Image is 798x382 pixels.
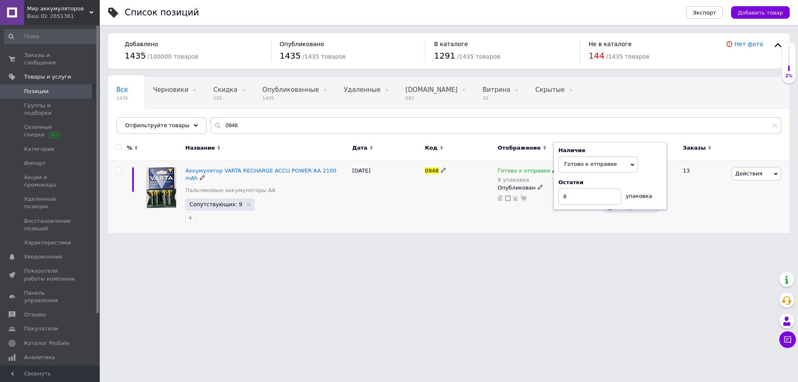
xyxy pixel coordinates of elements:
[498,144,540,152] span: Отображение
[434,41,468,47] span: В каталоге
[621,188,652,200] div: упаковка
[425,168,438,174] span: 0948
[434,51,455,61] span: 1291
[589,41,632,47] span: Не в каталоге
[782,73,796,79] div: 2%
[27,12,100,20] div: Ваш ID: 2651361
[564,161,617,167] span: Готово к отправке
[498,184,599,192] div: Опубликован
[406,86,458,94] span: [DOMAIN_NAME]
[24,160,46,167] span: Импорт
[738,10,783,16] span: Добавить товар
[734,41,763,47] a: Нет фото
[24,253,62,261] span: Уведомления
[683,144,706,152] span: Заказы
[185,187,276,194] a: Пальчиковые аккумуляторы АА
[24,88,49,95] span: Позиции
[24,311,46,318] span: Отзывы
[4,29,98,44] input: Поиск
[24,174,77,189] span: Акции и промокоды
[483,95,510,101] span: 20
[185,168,336,181] a: Аккумулятор VARTA RECHARGE ACCU POWER AA 2100 mAh
[24,340,69,347] span: Каталог ProSale
[24,239,71,246] span: Характеристики
[24,354,55,361] span: Аналитика
[280,41,324,47] span: Опубликовано
[190,202,242,207] span: Сопутствующих: 9
[406,95,458,101] span: 692
[116,86,128,94] span: Все
[116,118,204,125] span: С заниженной ценой, Оп...
[262,86,319,94] span: Опубликованные
[344,86,380,94] span: Удаленные
[262,95,319,101] span: 1435
[125,41,158,47] span: Добавлено
[127,144,132,152] span: %
[24,73,71,81] span: Товары и услуги
[153,86,188,94] span: Черновики
[24,267,77,282] span: Показатели работы компании
[125,51,146,61] span: 1435
[116,95,128,101] span: 1435
[425,144,437,152] span: Код
[24,123,77,138] span: Сезонные скидки
[213,86,237,94] span: Скидка
[211,117,781,134] input: Поиск по названию позиции, артикулу и поисковым запросам
[483,86,510,94] span: Витрина
[535,86,565,94] span: Скрытые
[350,161,423,233] div: [DATE]
[589,51,604,61] span: 144
[678,161,729,233] div: 13
[24,217,77,232] span: Восстановление позиций
[125,8,199,17] div: Список позиций
[558,147,662,154] div: Наличие
[606,53,650,60] span: / 1435 товаров
[24,145,54,153] span: Категории
[558,179,662,186] div: Остатки
[731,6,790,19] button: Добавить товар
[352,144,367,152] span: Дата
[213,95,237,101] span: 155
[24,102,77,117] span: Группы и подборки
[498,177,558,183] div: 8 упаковка
[303,53,346,60] span: / 1435 товаров
[615,204,656,211] span: 7.6%, 33.59 ₴
[24,52,77,67] span: Заказы и сообщения
[125,122,190,128] span: Отфильтруйте товары
[148,53,198,60] span: / 100000 товаров
[735,170,762,177] span: Действия
[24,195,77,210] span: Удаленные позиции
[457,53,500,60] span: / 1435 товаров
[24,325,58,333] span: Покупатели
[146,167,176,208] img: Аккумулятор VARTA RECHARGE ACCU POWER AA 2100 mAh
[498,168,550,176] span: Готово к отправке
[693,10,716,16] span: Экспорт
[185,144,215,152] span: Название
[779,331,796,348] button: Чат с покупателем
[686,6,723,19] button: Экспорт
[108,109,221,140] div: С заниженной ценой, Опубликованные
[24,289,77,304] span: Панель управления
[280,51,301,61] span: 1435
[27,5,89,12] span: Мир аккумуляторов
